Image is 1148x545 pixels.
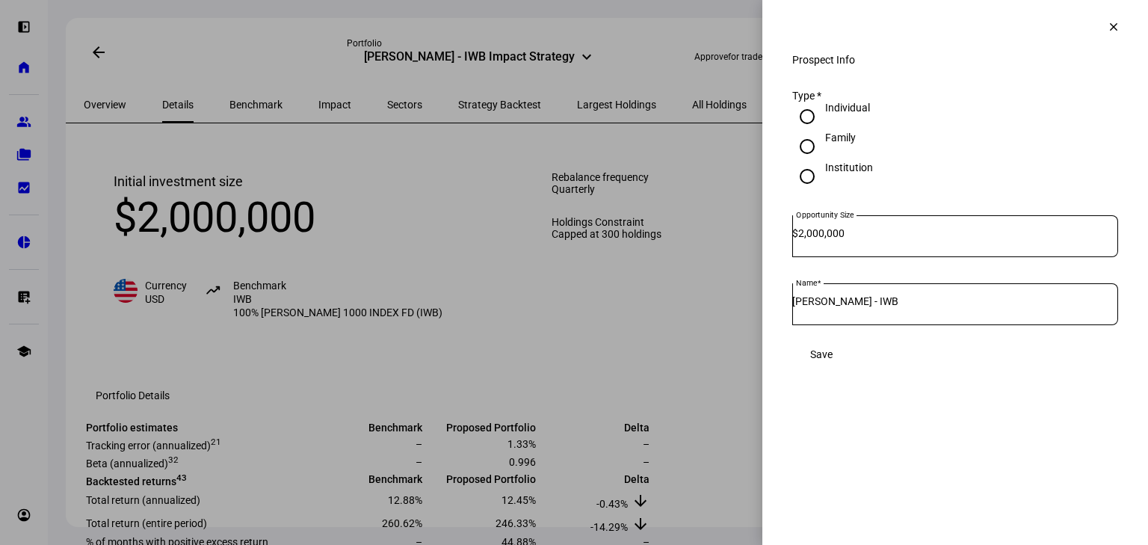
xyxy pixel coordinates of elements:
[792,54,1118,66] div: Prospect Info
[796,210,854,219] mat-label: Opportunity Size
[792,339,851,369] button: Save
[825,161,873,173] div: Institution
[825,102,870,114] div: Individual
[1107,20,1120,34] mat-icon: clear
[810,348,833,360] span: Save
[796,278,817,287] mat-label: Name
[792,90,1118,102] div: Type *
[825,132,856,144] div: Family
[792,227,798,239] span: $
